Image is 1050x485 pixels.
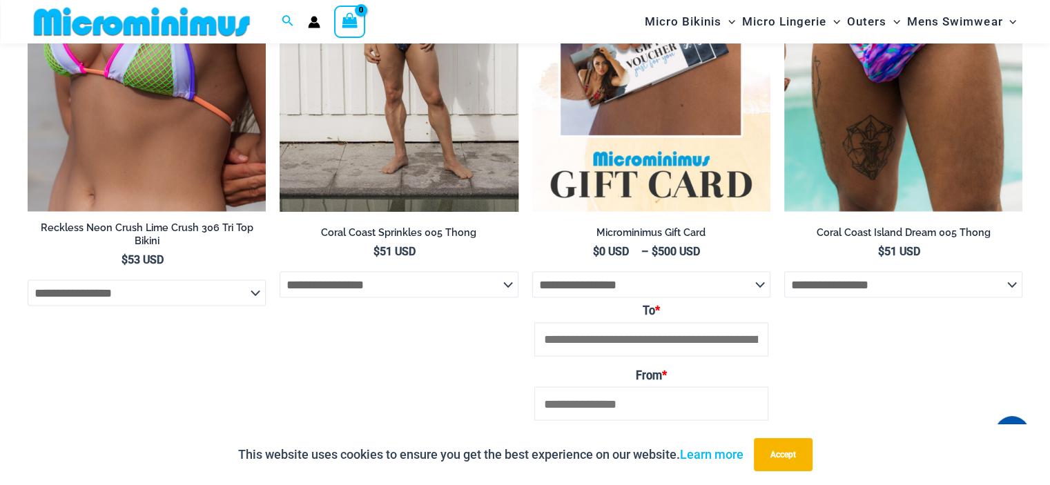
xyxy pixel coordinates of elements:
[641,4,739,39] a: Micro BikinisMenu ToggleMenu Toggle
[645,4,721,39] span: Micro Bikinis
[662,369,667,382] abbr: Required field
[282,13,294,30] a: Search icon link
[532,226,770,239] h2: Microminimus Gift Card
[280,226,518,244] a: Coral Coast Sprinkles 005 Thong
[28,221,266,253] a: Reckless Neon Crush Lime Crush 306 Tri Top Bikini
[534,365,768,387] label: From
[532,226,770,244] a: Microminimus Gift Card
[652,245,700,258] bdi: 500 USD
[784,226,1022,244] a: Coral Coast Island Dream 005 Thong
[826,4,840,39] span: Menu Toggle
[847,4,886,39] span: Outers
[652,245,658,258] span: $
[593,245,629,258] bdi: 0 USD
[238,444,743,465] p: This website uses cookies to ensure you get the best experience on our website.
[308,16,320,28] a: Account icon link
[373,245,380,258] span: $
[280,226,518,239] h2: Coral Coast Sprinkles 005 Thong
[593,245,599,258] span: $
[121,253,128,266] span: $
[28,6,255,37] img: MM SHOP LOGO FLAT
[655,304,660,317] abbr: Required field
[877,245,884,258] span: $
[739,4,844,39] a: Micro LingerieMenu ToggleMenu Toggle
[844,4,904,39] a: OutersMenu ToggleMenu Toggle
[904,4,1020,39] a: Mens SwimwearMenu ToggleMenu Toggle
[121,253,164,266] bdi: 53 USD
[784,226,1022,239] h2: Coral Coast Island Dream 005 Thong
[334,6,366,37] a: View Shopping Cart, empty
[886,4,900,39] span: Menu Toggle
[742,4,826,39] span: Micro Lingerie
[534,300,768,322] label: To
[721,4,735,39] span: Menu Toggle
[680,447,743,462] a: Learn more
[532,244,770,259] span: –
[1002,4,1016,39] span: Menu Toggle
[907,4,1002,39] span: Mens Swimwear
[28,221,266,247] h2: Reckless Neon Crush Lime Crush 306 Tri Top Bikini
[754,438,813,471] button: Accept
[639,2,1022,41] nav: Site Navigation
[877,245,920,258] bdi: 51 USD
[373,245,416,258] bdi: 51 USD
